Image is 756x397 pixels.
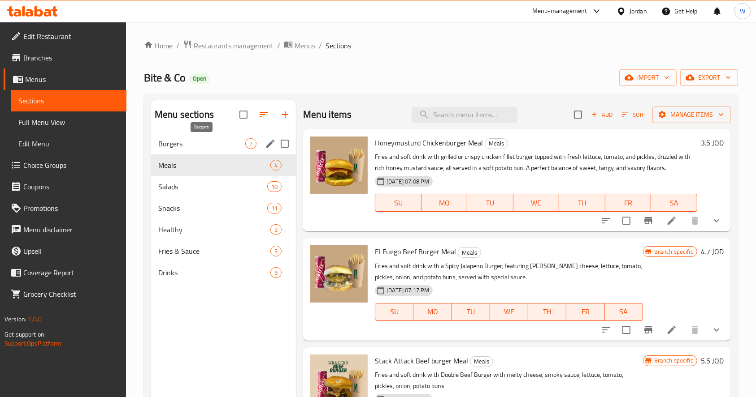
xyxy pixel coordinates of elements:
[151,129,296,287] nav: Menu sections
[617,211,636,230] span: Select to update
[687,72,731,83] span: export
[375,303,413,321] button: SU
[194,40,274,51] span: Restaurants management
[155,108,214,121] h2: Menu sections
[711,215,722,226] svg: Show Choices
[701,137,724,149] h6: 3.5 JOD
[617,320,636,339] span: Select to update
[379,196,417,209] span: SU
[264,137,277,150] button: edit
[590,110,614,120] span: Add
[189,75,210,82] span: Open
[310,137,368,194] img: Honeymusturd Chickenburger Meal
[4,176,126,197] a: Coupons
[151,133,296,154] div: Burgers7edit
[470,356,493,367] span: Meals
[23,224,119,235] span: Menu disclaimer
[253,104,274,125] span: Sort sections
[4,26,126,47] a: Edit Restaurant
[176,40,179,51] li: /
[271,226,281,234] span: 3
[268,183,281,191] span: 10
[513,194,560,212] button: WE
[151,219,296,240] div: Healthy3
[490,303,528,321] button: WE
[375,260,643,283] p: Fries and soft drink with a Spicy Jalapeno Burger, featuring [PERSON_NAME] cheese, lettuce, tomat...
[23,160,119,171] span: Choice Groups
[608,305,639,318] span: SA
[587,108,616,122] span: Add item
[532,6,587,17] div: Menu-management
[595,210,617,231] button: sort-choices
[4,197,126,219] a: Promotions
[638,210,659,231] button: Branch-specific-item
[412,107,517,123] input: search
[517,196,556,209] span: WE
[158,267,270,278] span: Drinks
[234,105,253,124] span: Select all sections
[277,40,280,51] li: /
[620,108,649,122] button: Sort
[158,181,267,192] span: Salads
[684,210,706,231] button: delete
[151,262,296,283] div: Drinks9
[151,154,296,176] div: Meals4
[4,240,126,262] a: Upsell
[680,69,738,86] button: export
[456,305,487,318] span: TU
[528,303,566,321] button: TH
[470,356,493,367] div: Meals
[271,269,281,277] span: 9
[18,95,119,106] span: Sections
[158,203,267,213] span: Snacks
[189,73,210,84] div: Open
[4,68,126,90] a: Menus
[651,356,697,365] span: Branch specific
[684,319,706,341] button: delete
[626,72,669,83] span: import
[452,303,490,321] button: TU
[417,305,448,318] span: MO
[4,329,46,340] span: Get support on:
[375,194,421,212] button: SU
[270,246,282,256] div: items
[467,194,513,212] button: TU
[563,196,602,209] span: TH
[375,151,697,174] p: Fries and soft drink with grilled or crispy chicken fillet burger topped with fresh lettuce, toma...
[651,194,697,212] button: SA
[609,196,648,209] span: FR
[151,176,296,197] div: Salads10
[144,68,186,88] span: Bite & Co
[158,160,270,171] div: Meals
[701,354,724,367] h6: 5.5 JOD
[485,138,508,149] span: Meals
[319,40,322,51] li: /
[494,305,525,318] span: WE
[458,248,481,258] span: Meals
[375,245,456,258] span: El Fuego Beef Burger Meal
[4,154,126,176] a: Choice Groups
[326,40,351,51] span: Sections
[23,267,119,278] span: Coverage Report
[151,197,296,219] div: Snacks11
[421,194,468,212] button: MO
[18,138,119,149] span: Edit Menu
[284,40,315,51] a: Menus
[622,110,647,120] span: Sort
[379,305,410,318] span: SU
[485,138,508,149] div: Meals
[706,319,727,341] button: show more
[144,40,738,51] nav: breadcrumb
[569,105,587,124] span: Select section
[458,247,481,258] div: Meals
[267,203,282,213] div: items
[471,196,510,209] span: TU
[23,181,119,192] span: Coupons
[559,194,605,212] button: TH
[383,177,433,186] span: [DATE] 07:08 PM
[25,74,119,85] span: Menus
[619,69,677,86] button: import
[270,267,282,278] div: items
